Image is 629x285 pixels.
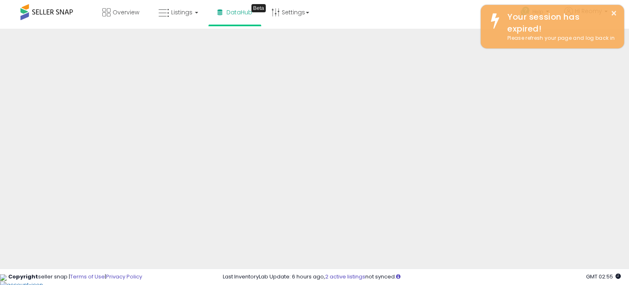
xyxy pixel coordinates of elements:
[501,34,618,42] div: Please refresh your page and log back in
[113,8,139,16] span: Overview
[501,11,618,34] div: Your session has expired!
[171,8,192,16] span: Listings
[611,8,617,18] button: ×
[251,4,266,12] div: Tooltip anchor
[226,8,252,16] span: DataHub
